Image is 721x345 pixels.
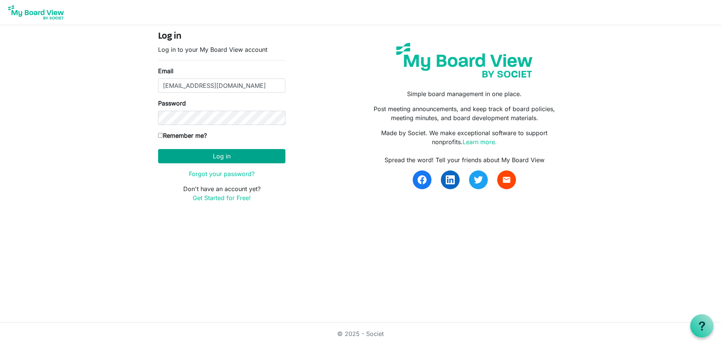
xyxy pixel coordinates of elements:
[158,149,285,163] button: Log in
[366,104,563,122] p: Post meeting announcements, and keep track of board policies, meeting minutes, and board developm...
[366,128,563,146] p: Made by Societ. We make exceptional software to support nonprofits.
[474,175,483,184] img: twitter.svg
[337,330,384,337] a: © 2025 - Societ
[463,138,497,146] a: Learn more.
[6,3,66,22] img: My Board View Logo
[158,99,186,108] label: Password
[193,194,251,202] a: Get Started for Free!
[502,175,511,184] span: email
[446,175,455,184] img: linkedin.svg
[158,66,173,75] label: Email
[158,133,163,138] input: Remember me?
[158,45,285,54] p: Log in to your My Board View account
[391,37,538,83] img: my-board-view-societ.svg
[158,184,285,202] p: Don't have an account yet?
[366,155,563,164] div: Spread the word! Tell your friends about My Board View
[497,170,516,189] a: email
[418,175,427,184] img: facebook.svg
[158,131,207,140] label: Remember me?
[366,89,563,98] p: Simple board management in one place.
[189,170,255,178] a: Forgot your password?
[158,31,285,42] h4: Log in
